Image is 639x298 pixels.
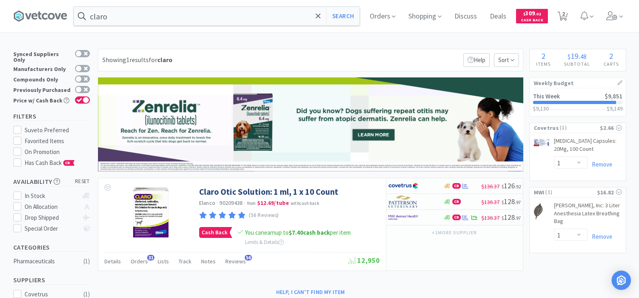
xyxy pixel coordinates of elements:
[515,199,521,205] span: . 97
[25,136,90,146] div: Favorited Items
[247,200,256,206] span: from
[13,275,90,285] h5: Suppliers
[481,183,500,190] span: $136.37
[534,188,545,197] span: MWI
[534,123,559,132] span: Covetrus
[530,60,558,68] h4: Items
[13,96,71,103] div: Price w/ Cash Back
[25,213,78,223] div: Drop Shipped
[515,215,521,221] span: . 97
[559,124,600,132] span: ( 1 )
[558,52,597,60] div: .
[225,258,246,265] span: Reviews
[541,51,545,61] span: 2
[580,52,587,60] span: 48
[25,191,78,201] div: In Stock
[515,183,521,190] span: . 92
[605,92,622,100] span: $9,851
[74,7,360,25] input: Search by item, sku, manufacturer, ingredient, size...
[216,199,218,206] span: ·
[607,106,622,111] h3: $
[13,256,79,266] div: Pharmaceuticals
[249,211,279,220] p: (56 Reviews)
[534,78,622,88] h1: Weekly Budget
[244,199,246,206] span: ·
[534,203,543,219] img: 5cfdb5422754458f88acd0ccb889cb22_10057.png
[25,224,78,233] div: Special Order
[245,255,252,260] span: 56
[534,139,550,146] img: c189d163c7704854a967c81bfabc28a8_586591.png
[609,51,613,61] span: 2
[516,5,548,27] a: $309.02Cash Back
[428,227,481,238] button: +1more supplier
[533,93,560,99] h2: This Week
[554,14,571,21] a: 2
[487,13,510,20] a: Deals
[131,258,148,265] span: Orders
[523,11,525,17] span: $
[453,183,460,188] span: CB
[289,229,330,236] strong: cash back
[25,159,75,167] span: Has Cash Back
[13,75,71,82] div: Compounds Only
[588,233,612,240] a: Remove
[13,112,90,121] h5: Filters
[158,258,169,265] span: Lists
[388,180,418,192] img: 77fca1acd8b6420a9015268ca798ef17_1.png
[102,55,173,65] div: Showing 1 results
[147,255,154,260] span: 31
[451,13,480,20] a: Discuss
[104,258,121,265] span: Details
[25,125,90,135] div: Suveto Preferred
[245,239,284,246] span: Limits & Details
[13,86,71,93] div: Previously Purchased
[558,60,597,68] h4: Subtotal
[13,50,71,63] div: Synced Suppliers Only
[502,183,504,190] span: $
[463,53,490,67] p: Help
[502,213,521,222] span: 128
[588,160,612,168] a: Remove
[125,186,177,239] img: f852c1ed6d9f4adcbdebdb1d7768da52_475966.png
[544,188,597,196] span: ( 1 )
[502,197,521,206] span: 128
[245,229,351,236] span: You can earn up to per item
[388,196,418,208] img: f5e969b455434c6296c6d81ef179fa71_3.png
[453,215,460,220] span: CB
[199,186,338,197] a: Claro Otic Solution: 1 ml, 1 x 10 Count
[348,256,380,265] span: 12,950
[25,202,78,212] div: On Allocation
[535,11,541,17] span: . 02
[289,229,303,236] span: $7.40
[149,56,173,64] span: for
[597,60,626,68] h4: Carts
[219,199,243,206] span: 90209438
[533,105,549,112] span: $9,130
[179,258,191,265] span: Track
[13,243,90,252] h5: Categories
[523,9,541,17] span: 309
[64,160,72,165] span: CB
[201,258,216,265] span: Notes
[481,198,500,206] span: $136.37
[554,137,622,156] a: [MEDICAL_DATA] Capsules: 20Mg, 100 Count
[200,227,229,238] span: Cash Back
[453,199,460,204] span: CB
[502,199,504,205] span: $
[157,56,173,64] strong: claro
[494,53,519,67] span: Sort
[257,199,289,206] strong: $12.69 / tube
[388,211,418,223] img: f6b2451649754179b5b4e0c70c3f7cb0_2.png
[98,77,523,171] img: 9dc3bc3a12d047bab4b195b597769ad3_206.png
[75,177,90,186] span: reset
[291,200,319,206] span: with cash back
[610,105,622,112] span: 9,149
[612,271,631,290] div: Open Intercom Messenger
[568,52,570,60] span: $
[600,123,622,132] div: $2.66
[13,65,71,72] div: Manufacturers Only
[25,147,90,157] div: On Promotion
[83,256,90,266] div: ( 1 )
[570,51,579,61] span: 19
[502,215,504,221] span: $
